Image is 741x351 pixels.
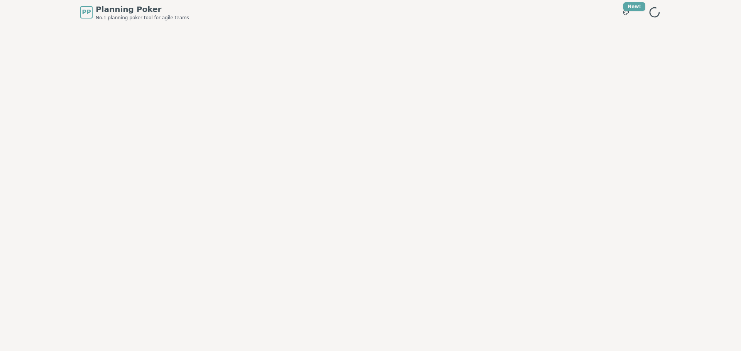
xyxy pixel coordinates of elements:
button: New! [619,5,633,19]
span: Planning Poker [96,4,189,15]
span: No.1 planning poker tool for agile teams [96,15,189,21]
a: PPPlanning PokerNo.1 planning poker tool for agile teams [80,4,189,21]
div: New! [623,2,645,11]
span: PP [82,8,91,17]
